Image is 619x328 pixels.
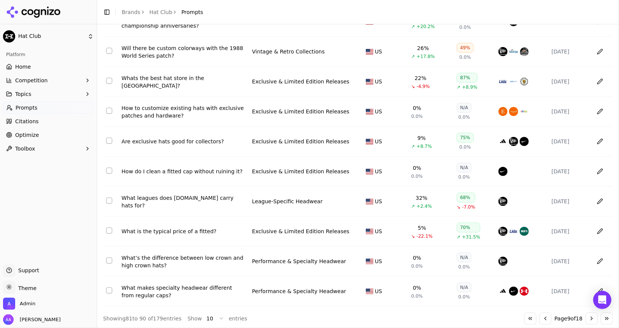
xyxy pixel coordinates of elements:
a: Exclusive & Limited Edition Releases [252,168,349,175]
div: N/A [457,103,472,113]
img: stockx [509,47,518,56]
a: Exclusive & Limited Edition Releases [252,228,349,235]
span: -22.1% [417,233,433,239]
img: nike [520,137,529,146]
button: Edit in sheet [594,255,606,267]
span: Prompts [181,8,203,16]
div: [DATE] [552,48,587,55]
button: Open organization switcher [3,298,35,310]
a: What leagues does [DOMAIN_NAME] carry hats for? [122,194,246,209]
button: Edit in sheet [594,285,606,297]
img: amazon [509,107,518,116]
span: Page 9 of 18 [555,315,583,322]
span: US [375,108,382,115]
img: etsy [498,107,508,116]
span: -7.0% [462,204,475,210]
button: Open user button [3,314,61,325]
a: Vintage & Retro Collections [252,48,325,55]
a: Whats the best hat store in the [GEOGRAPHIC_DATA]? [122,74,246,89]
span: Topics [15,90,31,98]
div: N/A [457,282,472,292]
button: Select row 6 [106,78,112,84]
div: [DATE] [552,257,587,265]
span: Competition [15,77,48,84]
span: US [375,287,382,295]
div: 49% [457,43,474,53]
button: Select row 14 [106,228,112,234]
div: 70% [457,223,480,232]
img: US flag [366,109,373,115]
span: +20.2% [417,24,435,30]
span: US [375,78,382,85]
div: 68% [457,193,475,202]
div: Exclusive & Limited Edition Releases [252,78,349,85]
span: ↘ [411,233,415,239]
span: Show [188,315,202,322]
span: Admin [20,300,35,307]
span: ↗ [411,143,415,149]
div: 0% [413,284,421,292]
span: 0.0% [458,264,470,270]
button: Topics [3,88,94,100]
img: new era [498,257,508,266]
span: entries [229,315,248,322]
span: [PERSON_NAME] [17,316,61,323]
a: Performance & Specialty Headwear [252,257,346,265]
a: Optimize [3,129,94,141]
span: 0.0% [458,114,470,120]
span: Prompts [16,104,38,111]
img: adidas [498,137,508,146]
span: ↘ [411,83,415,89]
button: Select row 11 [106,168,112,174]
span: ↗ [411,203,415,209]
img: US flag [366,229,373,234]
a: Citations [3,115,94,127]
img: myfitteds [520,77,529,86]
button: Select row 8 [106,108,112,114]
img: US flag [366,169,373,174]
img: US flag [366,259,373,264]
div: 0% [413,254,421,262]
div: [DATE] [552,168,587,175]
span: ↘ [457,204,461,210]
a: League-Specific Headwear [252,198,323,205]
div: Platform [3,49,94,61]
span: +2.4% [417,203,432,209]
span: 0.0% [459,24,471,30]
div: Exclusive & Limited Edition Releases [252,108,349,115]
div: 0% [413,104,421,112]
a: How do I clean a fitted cap without ruining it? [122,168,246,175]
button: Select row 12 [106,198,112,204]
a: Brands [122,9,140,15]
a: Hat Club [149,8,172,16]
span: Optimize [15,131,39,139]
nav: breadcrumb [122,8,203,16]
img: nike [498,167,508,176]
img: US flag [366,289,373,294]
img: exclusive fitted [520,47,529,56]
div: [DATE] [552,138,587,145]
div: What’s the difference between low crown and high crown hats? [122,254,246,269]
button: Edit in sheet [594,75,606,88]
img: Hat Club [3,30,15,42]
div: 9% [417,134,426,142]
img: new era [498,47,508,56]
img: lids [498,77,508,86]
span: +17.8% [417,53,435,60]
button: Select row 18 [106,287,112,293]
span: 0.0% [458,174,470,180]
button: Edit in sheet [594,225,606,237]
a: Performance & Specialty Headwear [252,287,346,295]
a: Exclusive & Limited Edition Releases [252,138,349,145]
span: Toolbox [15,145,35,152]
a: Are exclusive hats good for collectors? [122,138,246,145]
div: [DATE] [552,198,587,205]
span: ↗ [411,53,415,60]
div: N/A [457,163,472,173]
span: ↗ [411,24,415,30]
span: 0.0% [411,263,423,269]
